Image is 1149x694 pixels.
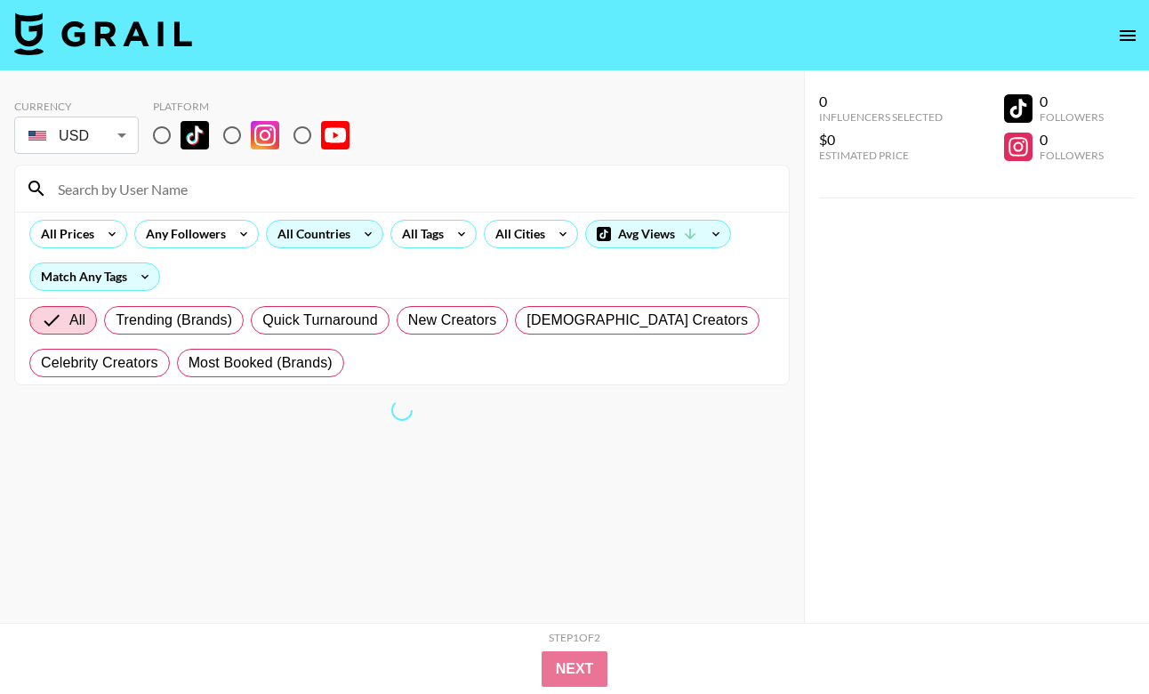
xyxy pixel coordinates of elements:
div: USD [18,120,135,151]
div: Match Any Tags [30,263,159,290]
div: 0 [819,93,943,110]
div: All Prices [30,221,98,247]
span: Most Booked (Brands) [189,352,333,374]
div: $0 [819,131,943,149]
div: Followers [1040,110,1104,124]
span: All [69,310,85,331]
div: 0 [1040,131,1104,149]
img: Instagram [251,121,279,149]
span: Quick Turnaround [262,310,378,331]
div: Estimated Price [819,149,943,162]
span: Refreshing bookers, clients, tags, cities, talent, talent... [390,399,414,422]
span: Celebrity Creators [41,352,158,374]
div: Influencers Selected [819,110,943,124]
button: Next [542,651,608,687]
span: New Creators [408,310,497,331]
div: Step 1 of 2 [549,631,600,644]
button: open drawer [1110,18,1145,53]
span: Trending (Brands) [116,310,232,331]
div: Avg Views [586,221,730,247]
img: TikTok [181,121,209,149]
div: All Tags [391,221,447,247]
div: All Countries [267,221,354,247]
div: Currency [14,100,139,113]
input: Search by User Name [47,174,778,203]
div: Any Followers [135,221,229,247]
div: 0 [1040,93,1104,110]
span: [DEMOGRAPHIC_DATA] Creators [526,310,748,331]
img: Grail Talent [14,12,192,55]
img: YouTube [321,121,350,149]
div: All Cities [485,221,549,247]
div: Followers [1040,149,1104,162]
div: Platform [153,100,364,113]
